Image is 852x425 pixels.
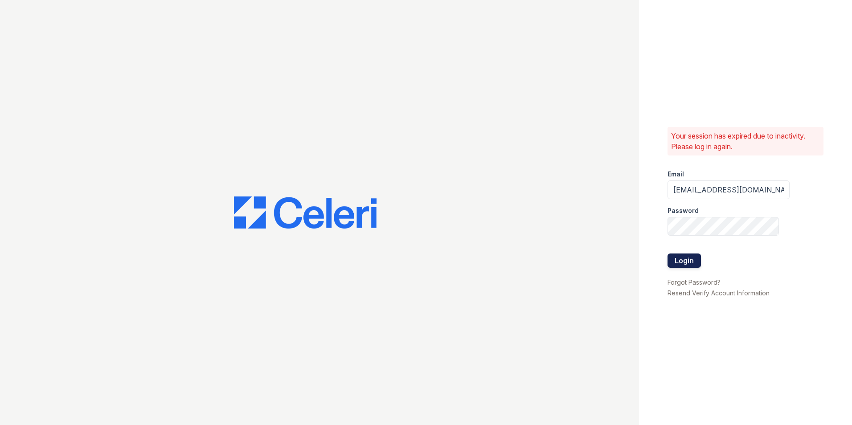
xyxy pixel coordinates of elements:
[671,131,820,152] p: Your session has expired due to inactivity. Please log in again.
[668,170,684,179] label: Email
[668,289,770,297] a: Resend Verify Account Information
[668,253,701,268] button: Login
[234,196,377,229] img: CE_Logo_Blue-a8612792a0a2168367f1c8372b55b34899dd931a85d93a1a3d3e32e68fde9ad4.png
[668,278,721,286] a: Forgot Password?
[668,206,699,215] label: Password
